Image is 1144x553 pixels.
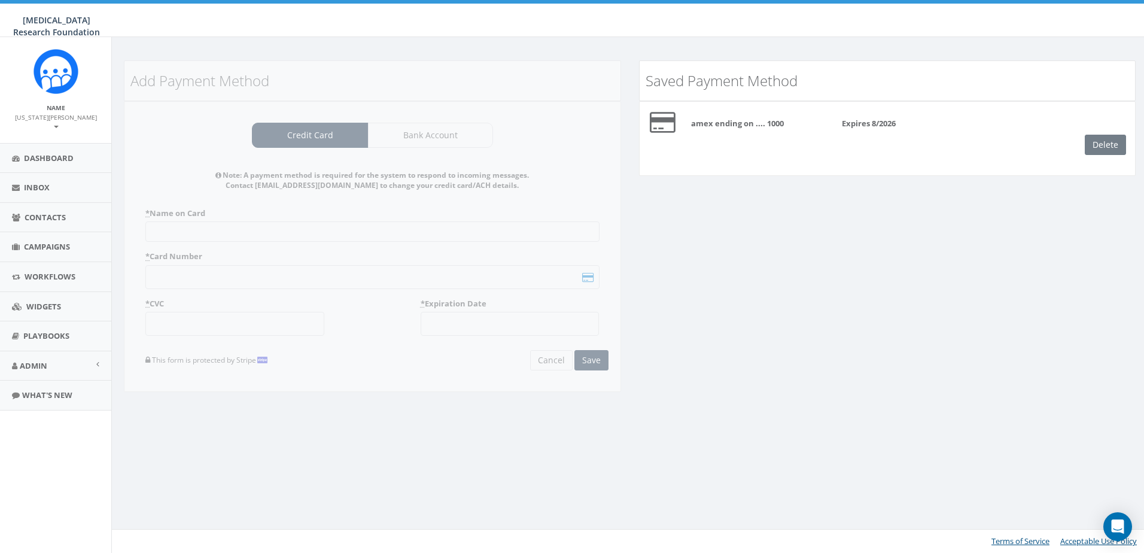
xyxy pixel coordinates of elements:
span: Dashboard [24,153,74,163]
span: Admin [20,360,47,371]
b: Expires 8/2026 [842,118,896,129]
small: [US_STATE][PERSON_NAME] [15,113,97,131]
span: Inbox [24,182,50,193]
img: Rally_Corp_Icon.png [34,49,78,94]
span: [MEDICAL_DATA] Research Foundation [13,14,100,38]
span: Contacts [25,212,66,223]
span: Campaigns [24,241,70,252]
b: amex ending on .... 1000 [691,118,784,129]
a: Acceptable Use Policy [1060,536,1137,546]
a: [US_STATE][PERSON_NAME] [15,111,97,132]
span: What's New [22,390,72,400]
h3: Saved Payment Method [646,73,1130,89]
span: Workflows [25,271,75,282]
a: Terms of Service [991,536,1049,546]
span: Playbooks [23,330,69,341]
small: Name [47,104,65,112]
span: Widgets [26,301,61,312]
div: Open Intercom Messenger [1103,512,1132,541]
